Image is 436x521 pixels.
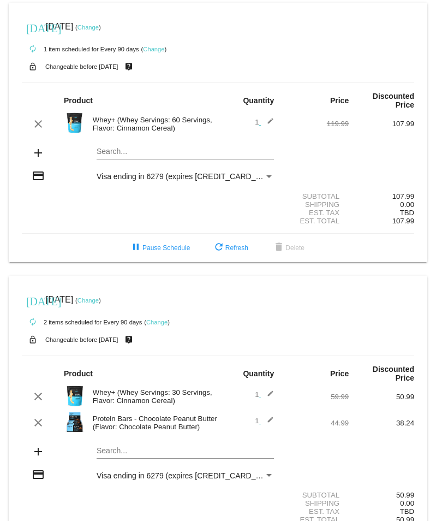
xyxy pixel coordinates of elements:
[255,417,274,425] span: 1
[373,92,414,109] strong: Discounted Price
[272,241,285,254] mat-icon: delete
[283,419,349,427] div: 44.99
[97,147,274,156] input: Search...
[121,238,199,258] button: Pause Schedule
[261,416,274,429] mat-icon: edit
[212,244,248,252] span: Refresh
[26,60,39,74] mat-icon: lock_open
[204,238,257,258] button: Refresh
[87,116,218,132] div: Whey+ (Whey Servings: 60 Servings, Flavor: Cinnamon Cereal)
[264,238,313,258] button: Delete
[373,365,414,382] strong: Discounted Price
[243,96,274,105] strong: Quantity
[97,172,274,181] mat-select: Payment Method
[146,319,168,325] a: Change
[26,333,39,347] mat-icon: lock_open
[349,419,414,427] div: 38.24
[243,369,274,378] strong: Quantity
[75,297,101,304] small: ( )
[349,120,414,128] div: 107.99
[97,471,279,480] span: Visa ending in 6279 (expires [CREDIT_CARD_DATA])
[32,169,45,182] mat-icon: credit_card
[64,96,93,105] strong: Product
[129,241,142,254] mat-icon: pause
[32,445,45,458] mat-icon: add
[272,244,304,252] span: Delete
[400,499,414,507] span: 0.00
[77,297,99,304] a: Change
[283,507,349,516] div: Est. Tax
[64,385,86,407] img: Image-1-Carousel-Whey-2lb-Cin-Cereal-no-badge-Transp.png
[400,507,414,516] span: TBD
[349,393,414,401] div: 50.99
[32,416,45,429] mat-icon: clear
[45,336,118,343] small: Changeable before [DATE]
[144,319,170,325] small: ( )
[143,46,164,52] a: Change
[64,369,93,378] strong: Product
[64,112,86,134] img: Image-1-Carousel-Whey-5lb-Cin-Cereal-Roman-Berezecky.png
[212,241,225,254] mat-icon: refresh
[64,411,86,433] img: Image-1-Carousel-Protein-Bar-CPB-transp.png
[77,24,99,31] a: Change
[283,217,349,225] div: Est. Total
[283,209,349,217] div: Est. Tax
[87,388,218,405] div: Whey+ (Whey Servings: 30 Servings, Flavor: Cinnamon Cereal)
[141,46,167,52] small: ( )
[261,117,274,131] mat-icon: edit
[255,390,274,399] span: 1
[26,21,39,34] mat-icon: [DATE]
[32,468,45,481] mat-icon: credit_card
[97,172,279,181] span: Visa ending in 6279 (expires [CREDIT_CARD_DATA])
[283,393,349,401] div: 59.99
[283,120,349,128] div: 119.99
[32,390,45,403] mat-icon: clear
[87,415,218,431] div: Protein Bars - Chocolate Peanut Butter (Flavor: Chocolate Peanut Butter)
[97,447,274,455] input: Search...
[26,316,39,329] mat-icon: autorenew
[22,319,142,325] small: 2 items scheduled for Every 90 days
[129,244,190,252] span: Pause Schedule
[255,118,274,126] span: 1
[97,471,274,480] mat-select: Payment Method
[26,294,39,307] mat-icon: [DATE]
[283,200,349,209] div: Shipping
[32,146,45,159] mat-icon: add
[400,209,414,217] span: TBD
[330,96,349,105] strong: Price
[75,24,101,31] small: ( )
[400,200,414,209] span: 0.00
[26,43,39,56] mat-icon: autorenew
[122,60,135,74] mat-icon: live_help
[283,192,349,200] div: Subtotal
[261,390,274,403] mat-icon: edit
[283,499,349,507] div: Shipping
[283,491,349,499] div: Subtotal
[349,192,414,200] div: 107.99
[122,333,135,347] mat-icon: live_help
[349,491,414,499] div: 50.99
[392,217,414,225] span: 107.99
[22,46,139,52] small: 1 item scheduled for Every 90 days
[45,63,118,70] small: Changeable before [DATE]
[330,369,349,378] strong: Price
[32,117,45,131] mat-icon: clear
